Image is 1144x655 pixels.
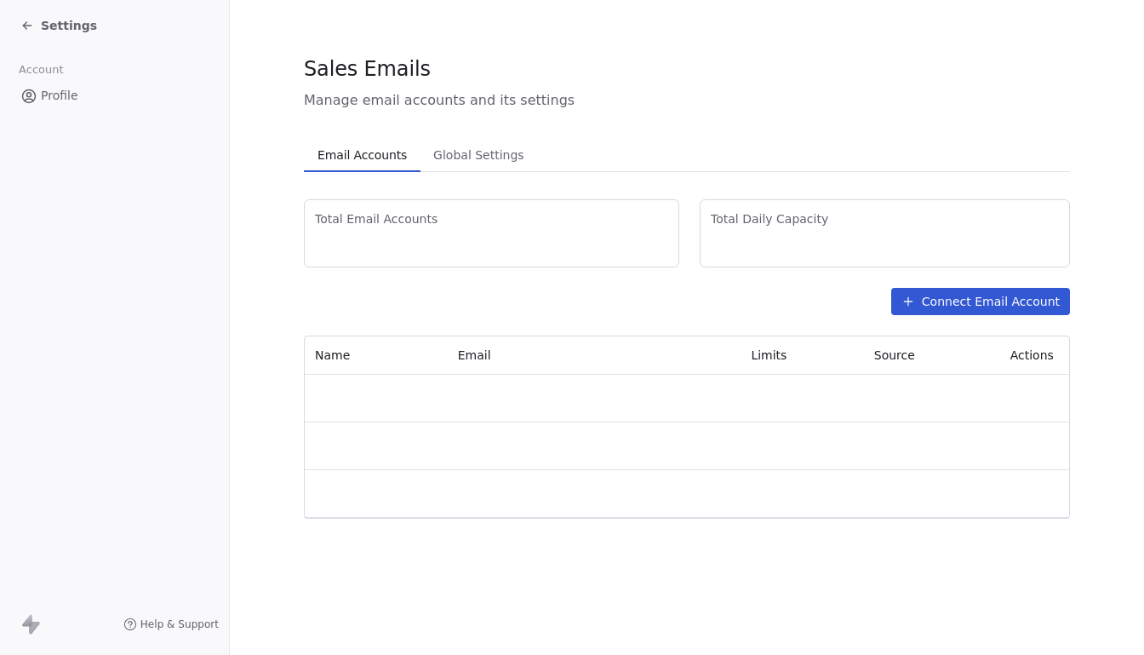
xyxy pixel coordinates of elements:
[426,143,531,167] span: Global Settings
[11,57,71,83] span: Account
[140,618,219,631] span: Help & Support
[458,348,491,362] span: Email
[304,90,1070,111] span: Manage email accounts and its settings
[311,143,414,167] span: Email Accounts
[315,210,668,227] span: Total Email Accounts
[1010,348,1054,362] span: Actions
[751,348,786,362] span: Limits
[711,210,1059,227] span: Total Daily Capacity
[20,17,97,34] a: Settings
[14,82,215,110] a: Profile
[874,348,915,362] span: Source
[891,288,1070,315] button: Connect Email Account
[41,87,78,105] span: Profile
[41,17,97,34] span: Settings
[123,618,219,631] a: Help & Support
[315,348,350,362] span: Name
[304,56,431,82] span: Sales Emails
